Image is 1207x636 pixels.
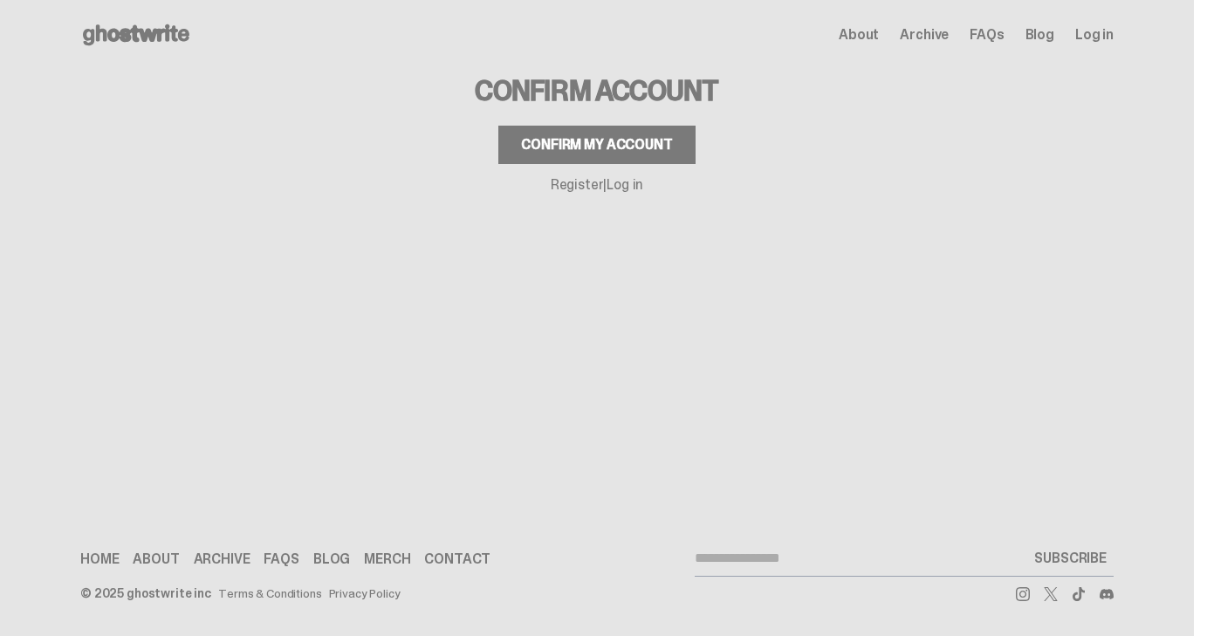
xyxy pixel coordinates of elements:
[900,28,949,42] a: Archive
[364,552,410,566] a: Merch
[424,552,490,566] a: Contact
[264,552,298,566] a: FAQs
[475,77,718,105] h3: Confirm Account
[80,552,119,566] a: Home
[1075,28,1114,42] a: Log in
[551,175,604,194] a: Register
[80,587,211,599] div: © 2025 ghostwrite inc
[313,552,350,566] a: Blog
[521,138,672,152] div: Confirm my account
[218,587,321,599] a: Terms & Conditions
[1025,28,1054,42] a: Blog
[970,28,1004,42] a: FAQs
[194,552,250,566] a: Archive
[551,178,644,192] p: |
[498,126,695,164] button: Confirm my account
[607,175,643,194] a: Log in
[1027,541,1114,576] button: SUBSCRIBE
[839,28,879,42] a: About
[133,552,179,566] a: About
[329,587,401,599] a: Privacy Policy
